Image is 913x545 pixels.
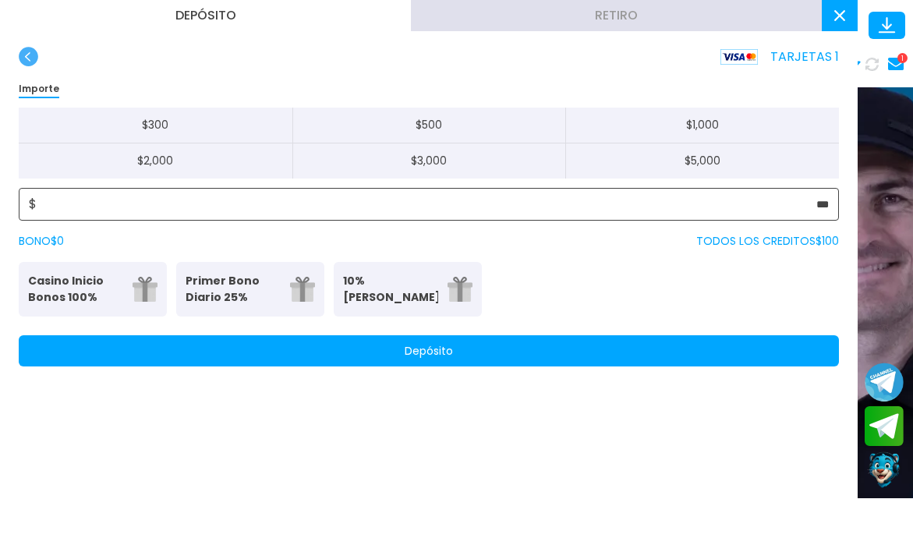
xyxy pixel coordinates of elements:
[29,195,37,214] span: $
[19,108,292,143] button: $300
[19,80,59,98] p: Importe
[19,143,292,179] button: $2,000
[334,262,482,317] button: 10% [PERSON_NAME]
[897,53,908,63] div: 1
[290,277,315,302] img: gift
[448,277,472,302] img: gift
[696,233,839,249] p: TODOS LOS CREDITOS $ 100
[720,48,839,66] p: TARJETAS 1
[292,108,566,143] button: $500
[133,277,157,302] img: gift
[28,273,123,306] p: Casino Inicio Bonos 100%
[186,273,281,306] p: Primer Bono Diario 25%
[883,53,904,75] a: 1
[19,233,64,249] label: BONO $ 0
[865,450,904,490] button: Contact customer service
[19,335,839,366] button: Depósito
[720,49,758,65] img: Platform Logo
[343,273,438,306] p: 10% [PERSON_NAME]
[19,262,167,317] button: Casino Inicio Bonos 100%
[292,143,566,179] button: $3,000
[565,108,839,143] button: $1,000
[865,362,904,402] button: Join telegram channel
[176,262,324,317] button: Primer Bono Diario 25%
[865,406,904,447] button: Join telegram
[565,143,839,179] button: $5,000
